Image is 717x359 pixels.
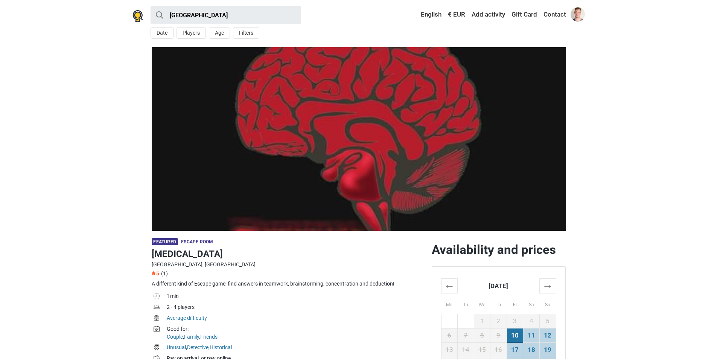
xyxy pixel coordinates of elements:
td: 4 [523,314,540,328]
td: 3 [507,314,523,328]
a: Average difficulty [167,315,207,321]
th: [DATE] [458,279,540,293]
th: → [539,279,556,293]
a: Friends [200,334,218,340]
img: Nowescape logo [132,10,143,22]
td: 14 [458,343,474,357]
td: 8 [474,328,490,343]
img: English [416,12,421,17]
span: (1) [161,270,168,277]
a: Unusual [167,344,186,350]
td: 16 [490,343,507,357]
th: Th [490,293,507,314]
td: 5 [539,314,556,328]
td: 12 [539,328,556,343]
th: ← [441,279,458,293]
th: Tu [458,293,474,314]
h2: Availability and prices [432,242,566,257]
button: Players [177,27,206,39]
td: 9 [490,328,507,343]
a: Add activity [470,8,507,21]
td: 1 [474,314,490,328]
h1: [MEDICAL_DATA] [152,247,426,261]
td: 6 [441,328,458,343]
td: 11 [523,328,540,343]
span: Escape room [181,239,213,244]
th: Sa [523,293,540,314]
td: , , [167,324,426,343]
a: Detective [187,344,209,350]
div: [GEOGRAPHIC_DATA], [GEOGRAPHIC_DATA] [152,261,426,269]
td: 17 [507,343,523,357]
th: Mo [441,293,458,314]
img: Paranoia photo 1 [152,47,566,231]
img: Star [152,271,155,275]
a: Historical [210,344,232,350]
div: A different kind of Escape game, find answers in teamwork, brainstorming, concentration and deduc... [152,280,426,288]
td: 2 [490,314,507,328]
a: Contact [542,8,568,21]
td: 19 [539,343,556,357]
a: € EUR [446,8,467,21]
td: 7 [458,328,474,343]
div: Good for: [167,325,426,333]
a: English [414,8,443,21]
a: Family [184,334,199,340]
td: 15 [474,343,490,357]
button: Age [209,27,230,39]
button: Date [151,27,174,39]
th: Fr [507,293,523,314]
a: Gift Card [510,8,539,21]
td: 1 min [167,292,426,302]
span: Featured [152,238,178,245]
th: We [474,293,490,314]
td: 2 - 4 players [167,302,426,313]
td: , , [167,343,426,354]
span: 5 [152,270,159,277]
td: 18 [523,343,540,357]
th: Su [539,293,556,314]
td: 10 [507,328,523,343]
td: 13 [441,343,458,357]
button: Filters [233,27,259,39]
input: try “London” [151,6,301,24]
a: Couple [167,334,183,340]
